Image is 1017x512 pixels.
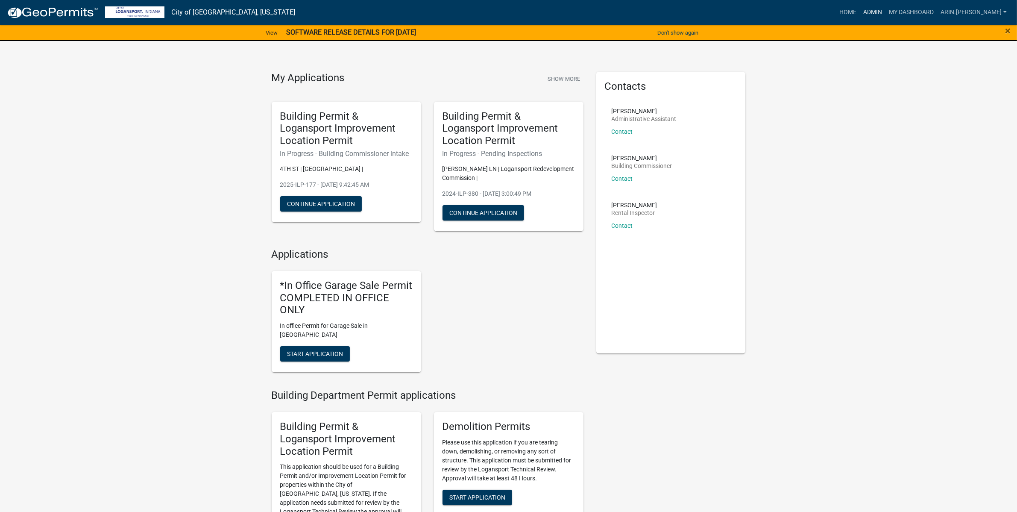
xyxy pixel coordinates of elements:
[443,189,575,198] p: 2024-ILP-380 - [DATE] 3:00:49 PM
[443,490,512,505] button: Start Application
[105,6,164,18] img: City of Logansport, Indiana
[885,4,937,21] a: My Dashboard
[443,110,575,147] h5: Building Permit & Logansport Improvement Location Permit
[280,150,413,158] h6: In Progress - Building Commissioner intake
[1005,25,1011,37] span: ×
[612,128,633,135] a: Contact
[272,72,345,85] h4: My Applications
[612,116,677,122] p: Administrative Assistant
[612,155,672,161] p: [PERSON_NAME]
[280,165,413,174] p: 4TH ST | [GEOGRAPHIC_DATA] |
[280,110,413,147] h5: Building Permit & Logansport Improvement Location Permit
[272,389,583,402] h4: Building Department Permit applications
[836,4,860,21] a: Home
[443,421,575,433] h5: Demolition Permits
[654,26,702,40] button: Don't show again
[860,4,885,21] a: Admin
[544,72,583,86] button: Show More
[937,4,1010,21] a: arin.[PERSON_NAME]
[171,5,295,20] a: City of [GEOGRAPHIC_DATA], [US_STATE]
[612,108,677,114] p: [PERSON_NAME]
[443,205,524,221] button: Continue Application
[612,202,657,208] p: [PERSON_NAME]
[286,28,416,36] strong: SOFTWARE RELEASE DETAILS FOR [DATE]
[443,165,575,182] p: [PERSON_NAME] LN | Logansport Redevelopment Commission |
[612,175,633,182] a: Contact
[280,321,413,339] p: In office Permit for Garage Sale in [GEOGRAPHIC_DATA]
[443,150,575,158] h6: In Progress - Pending Inspections
[280,280,413,316] h5: *In Office Garage Sale Permit COMPLETED IN OFFICE ONLY
[612,222,633,229] a: Contact
[280,346,350,362] button: Start Application
[272,248,583,261] h4: Applications
[287,350,343,357] span: Start Application
[1005,26,1011,36] button: Close
[612,210,657,216] p: Rental Inspector
[262,26,281,40] a: View
[280,196,362,212] button: Continue Application
[605,80,737,93] h5: Contacts
[280,421,413,457] h5: Building Permit & Logansport Improvement Location Permit
[443,438,575,483] p: Please use this application if you are tearing down, demolishing, or removing any sort of structu...
[612,163,672,169] p: Building Commissioner
[280,180,413,189] p: 2025-ILP-177 - [DATE] 9:42:45 AM
[449,494,505,500] span: Start Application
